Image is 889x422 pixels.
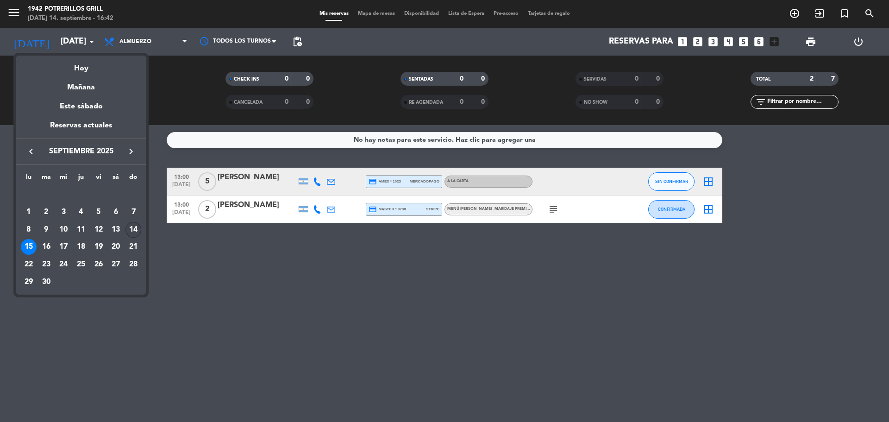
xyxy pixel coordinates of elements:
td: 11 de septiembre de 2025 [72,221,90,239]
div: 3 [56,204,71,220]
div: Hoy [16,56,146,75]
div: 4 [73,204,89,220]
th: martes [38,172,55,186]
td: 7 de septiembre de 2025 [125,203,142,221]
td: 25 de septiembre de 2025 [72,256,90,273]
div: 14 [125,222,141,238]
div: 1 [21,204,37,220]
td: 30 de septiembre de 2025 [38,273,55,291]
div: 18 [73,239,89,255]
td: 6 de septiembre de 2025 [107,203,125,221]
div: 9 [38,222,54,238]
i: keyboard_arrow_right [125,146,137,157]
td: 4 de septiembre de 2025 [72,203,90,221]
td: 2 de septiembre de 2025 [38,203,55,221]
td: 15 de septiembre de 2025 [20,238,38,256]
div: 19 [91,239,106,255]
div: 13 [108,222,124,238]
td: 13 de septiembre de 2025 [107,221,125,239]
div: 26 [91,257,106,272]
th: domingo [125,172,142,186]
td: 1 de septiembre de 2025 [20,203,38,221]
div: 27 [108,257,124,272]
div: 11 [73,222,89,238]
span: septiembre 2025 [39,145,123,157]
div: Mañana [16,75,146,94]
td: 18 de septiembre de 2025 [72,238,90,256]
td: 14 de septiembre de 2025 [125,221,142,239]
div: 30 [38,274,54,290]
td: 28 de septiembre de 2025 [125,256,142,273]
td: 9 de septiembre de 2025 [38,221,55,239]
td: 27 de septiembre de 2025 [107,256,125,273]
td: 23 de septiembre de 2025 [38,256,55,273]
td: 16 de septiembre de 2025 [38,238,55,256]
td: 20 de septiembre de 2025 [107,238,125,256]
div: Reservas actuales [16,120,146,139]
div: 29 [21,274,37,290]
td: 26 de septiembre de 2025 [90,256,107,273]
td: 22 de septiembre de 2025 [20,256,38,273]
div: 7 [125,204,141,220]
div: 17 [56,239,71,255]
div: 8 [21,222,37,238]
div: 25 [73,257,89,272]
th: jueves [72,172,90,186]
td: 29 de septiembre de 2025 [20,273,38,291]
td: 24 de septiembre de 2025 [55,256,72,273]
div: 28 [125,257,141,272]
th: viernes [90,172,107,186]
div: 22 [21,257,37,272]
div: 6 [108,204,124,220]
td: 8 de septiembre de 2025 [20,221,38,239]
th: miércoles [55,172,72,186]
th: lunes [20,172,38,186]
div: 16 [38,239,54,255]
button: keyboard_arrow_left [23,145,39,157]
div: 15 [21,239,37,255]
div: 24 [56,257,71,272]
div: 2 [38,204,54,220]
td: SEP. [20,186,142,203]
div: 5 [91,204,106,220]
td: 17 de septiembre de 2025 [55,238,72,256]
td: 10 de septiembre de 2025 [55,221,72,239]
td: 12 de septiembre de 2025 [90,221,107,239]
div: 20 [108,239,124,255]
div: 12 [91,222,106,238]
i: keyboard_arrow_left [25,146,37,157]
td: 19 de septiembre de 2025 [90,238,107,256]
div: 23 [38,257,54,272]
td: 21 de septiembre de 2025 [125,238,142,256]
button: keyboard_arrow_right [123,145,139,157]
div: 21 [125,239,141,255]
td: 3 de septiembre de 2025 [55,203,72,221]
div: Este sábado [16,94,146,120]
th: sábado [107,172,125,186]
div: 10 [56,222,71,238]
td: 5 de septiembre de 2025 [90,203,107,221]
